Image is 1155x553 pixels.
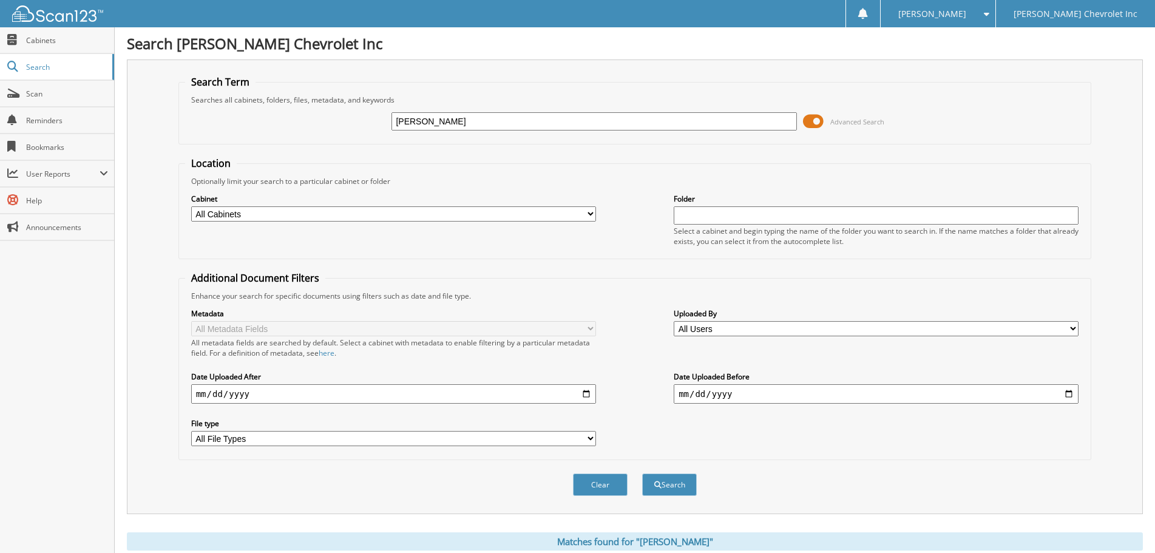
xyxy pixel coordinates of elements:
[26,222,108,232] span: Announcements
[185,291,1085,301] div: Enhance your search for specific documents using filters such as date and file type.
[674,308,1079,319] label: Uploaded By
[127,532,1143,551] div: Matches found for "[PERSON_NAME]"
[674,371,1079,382] label: Date Uploaded Before
[26,169,100,179] span: User Reports
[191,338,596,358] div: All metadata fields are searched by default. Select a cabinet with metadata to enable filtering b...
[191,418,596,429] label: File type
[1014,10,1137,18] span: [PERSON_NAME] Chevrolet Inc
[185,176,1085,186] div: Optionally limit your search to a particular cabinet or folder
[191,384,596,404] input: start
[26,35,108,46] span: Cabinets
[26,89,108,99] span: Scan
[26,115,108,126] span: Reminders
[191,308,596,319] label: Metadata
[191,194,596,204] label: Cabinet
[319,348,334,358] a: here
[185,157,237,170] legend: Location
[26,62,106,72] span: Search
[642,473,697,496] button: Search
[185,271,325,285] legend: Additional Document Filters
[674,194,1079,204] label: Folder
[185,95,1085,105] div: Searches all cabinets, folders, files, metadata, and keywords
[573,473,628,496] button: Clear
[898,10,966,18] span: [PERSON_NAME]
[191,371,596,382] label: Date Uploaded After
[674,384,1079,404] input: end
[185,75,256,89] legend: Search Term
[127,33,1143,53] h1: Search [PERSON_NAME] Chevrolet Inc
[26,142,108,152] span: Bookmarks
[674,226,1079,246] div: Select a cabinet and begin typing the name of the folder you want to search in. If the name match...
[26,195,108,206] span: Help
[12,5,103,22] img: scan123-logo-white.svg
[830,117,884,126] span: Advanced Search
